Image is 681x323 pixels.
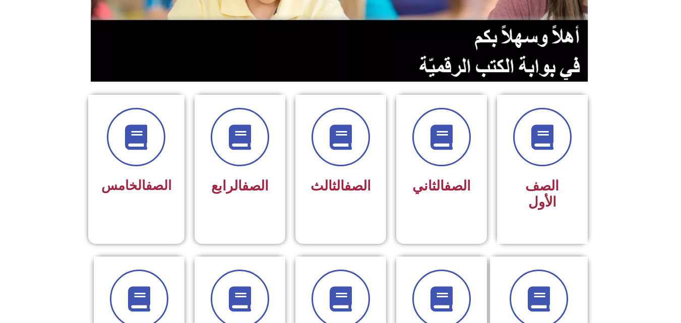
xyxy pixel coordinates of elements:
a: الصف [146,178,171,193]
span: الرابع [211,178,269,194]
span: الصف الأول [525,178,559,210]
span: الثالث [311,178,371,194]
a: الصف [242,178,269,194]
a: الصف [344,178,371,194]
a: الصف [444,178,471,194]
span: الخامس [101,178,171,193]
span: الثاني [412,178,471,194]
